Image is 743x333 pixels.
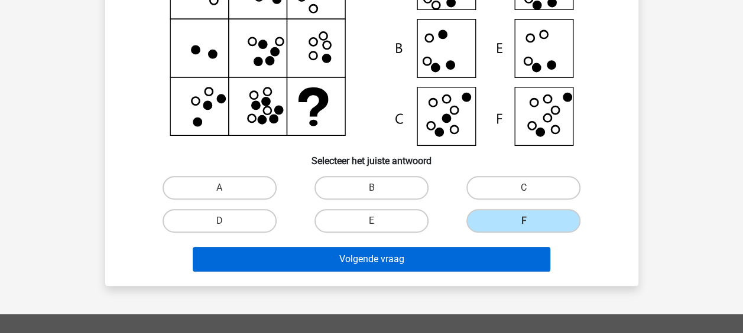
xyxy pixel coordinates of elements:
h6: Selecteer het juiste antwoord [124,146,619,166]
label: D [163,209,277,233]
button: Volgende vraag [193,247,550,272]
label: F [466,209,580,233]
label: B [314,176,429,200]
label: E [314,209,429,233]
label: A [163,176,277,200]
label: C [466,176,580,200]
